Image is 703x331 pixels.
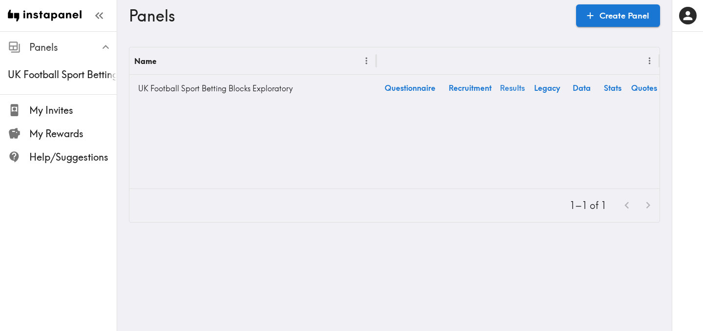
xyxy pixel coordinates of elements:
[134,56,156,66] div: Name
[376,75,444,100] a: Questionnaire
[628,75,660,100] a: Quotes
[496,75,528,100] a: Results
[29,103,117,117] span: My Invites
[642,53,657,68] button: Menu
[359,53,374,68] button: Menu
[382,53,397,68] button: Sort
[157,53,172,68] button: Sort
[597,75,628,100] a: Stats
[29,150,117,164] span: Help/Suggestions
[444,75,496,100] a: Recruitment
[576,4,660,27] a: Create Panel
[29,41,117,54] span: Panels
[528,75,566,100] a: Legacy
[29,127,117,141] span: My Rewards
[134,79,372,98] a: UK Football Sport Betting Blocks Exploratory
[129,6,568,25] h3: Panels
[8,68,117,82] span: UK Football Sport Betting Blocks Exploratory
[570,199,606,212] p: 1–1 of 1
[566,75,597,100] a: Data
